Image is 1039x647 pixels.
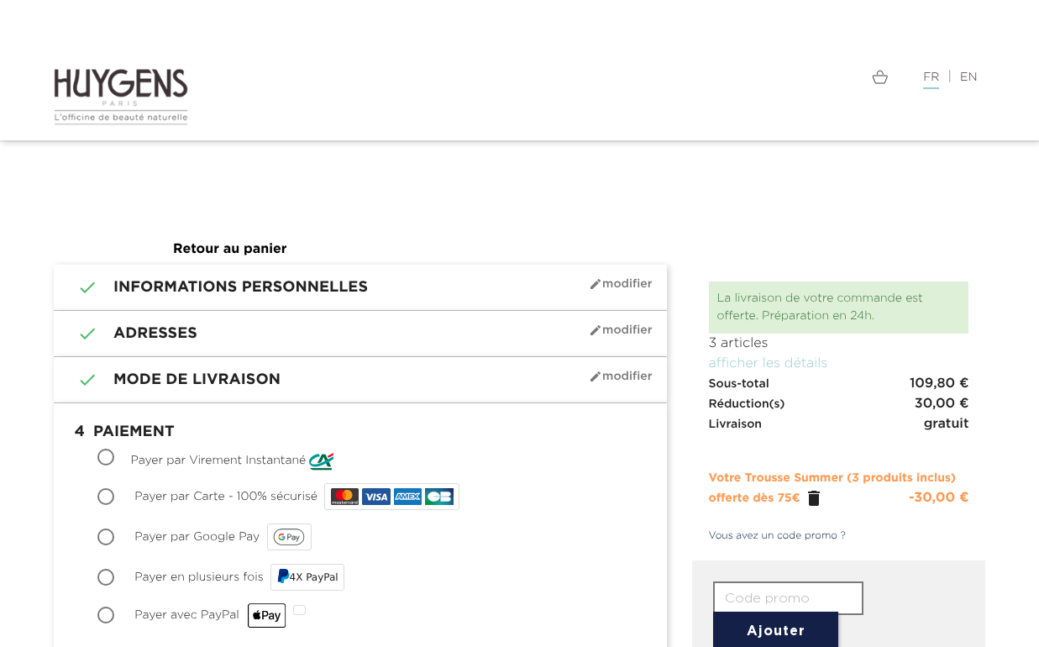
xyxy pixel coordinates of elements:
[66,277,88,297] i: 
[717,292,923,322] span: La livraison de votre commande est offerte. Préparation en 24h.
[533,67,986,87] div: |
[589,323,602,337] i: mode_edit
[692,529,847,544] a: Vous avez un code promo ?
[589,277,652,291] span: Modifier
[134,491,317,502] span: Payer par Carte - 100% sécurisé
[66,323,654,344] h1: Adresses
[54,67,189,126] img: Huygens logo
[134,609,286,621] span: Payer avec PayPal
[394,488,422,505] img: AMEX
[131,455,307,466] span: Payer par Virement Instantané
[173,243,287,256] a: Retour au panier
[66,370,88,390] i: 
[709,334,969,354] p: 3 articles
[134,531,260,543] span: Payer par Google Pay
[589,370,602,383] i: mode_edit
[589,277,602,291] i: mode_edit
[331,488,359,505] img: MASTERCARD
[425,488,453,505] img: CB_NATIONALE
[66,416,654,450] h1: Paiement
[709,357,828,371] a: afficher les détails
[709,378,769,390] span: Sous-total
[589,323,652,337] span: Modifier
[589,370,652,383] span: Modifier
[66,323,88,344] i: 
[924,414,969,434] span: gratuit
[273,529,305,545] img: google_pay
[362,488,390,505] img: VISA
[713,581,863,615] input: Code promo
[66,277,654,297] h1: Informations personnelles
[66,370,654,390] h1: Mode de livraison
[915,394,969,414] span: 30,00 €
[709,398,785,410] span: Réduction(s)
[290,571,338,583] span: 4X PayPal
[134,571,263,583] span: Payer en plusieurs fois
[709,472,956,504] span: Votre Trousse Summer (3 produits inclus) offerte dès 75€
[66,416,93,450] span: 4
[309,449,333,473] img: 29x29_square_gif.gif
[54,149,986,196] iframe: PayPal Message 2
[804,488,824,508] a: 
[909,488,969,508] div: -30,00 €
[910,374,969,394] span: 109,80 €
[709,418,763,430] span: Livraison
